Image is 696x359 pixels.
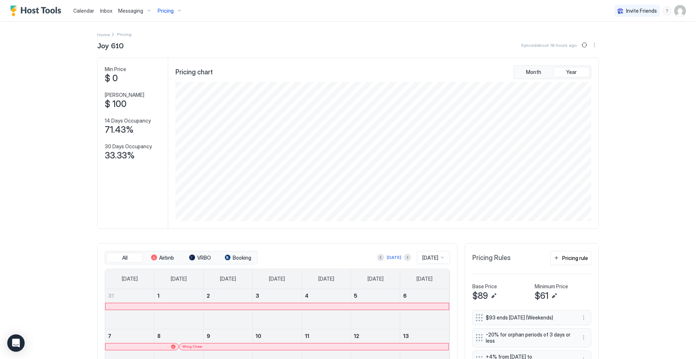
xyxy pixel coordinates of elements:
[526,69,541,75] span: Month
[535,290,548,301] span: $61
[580,41,589,49] button: Sync prices
[472,283,497,290] span: Base Price
[97,30,110,38] div: Breadcrumb
[233,255,251,261] span: Booking
[404,254,411,261] button: Next month
[105,289,154,329] td: August 31, 2025
[663,7,671,15] div: menu
[515,67,552,77] button: Month
[159,255,174,261] span: Airbnb
[400,329,449,343] a: September 13, 2025
[269,276,285,282] span: [DATE]
[144,253,181,263] button: Airbnb
[158,8,174,14] span: Pricing
[163,269,194,289] a: Monday
[154,329,203,343] a: September 8, 2025
[472,290,488,301] span: $89
[305,333,309,339] span: 11
[197,255,211,261] span: VRBO
[105,251,258,265] div: tab-group
[486,314,572,321] span: $93 ends [DATE] (Weekends)
[105,150,135,161] span: 33.33%
[256,293,259,299] span: 3
[514,65,591,79] div: tab-group
[256,333,261,339] span: 10
[97,32,110,37] span: Home
[10,5,65,16] div: Host Tools Logo
[400,289,449,329] td: September 6, 2025
[118,8,143,14] span: Messaging
[105,289,154,302] a: August 31, 2025
[157,293,159,299] span: 1
[472,310,591,325] div: $93 ends [DATE] (Weekends) menu
[157,333,161,339] span: 8
[305,293,308,299] span: 4
[154,289,203,302] a: September 1, 2025
[566,69,577,75] span: Year
[409,269,440,289] a: Saturday
[105,143,152,150] span: 30 Days Occupancy
[73,7,94,15] a: Calendar
[207,293,210,299] span: 2
[590,41,599,49] div: menu
[422,255,438,261] span: [DATE]
[213,269,243,289] a: Tuesday
[472,328,591,347] div: -20% for orphan periods of 3 days or less menu
[486,331,572,344] span: -20% for orphan periods of 3 days or less
[472,254,511,262] span: Pricing Rules
[253,289,302,302] a: September 3, 2025
[351,289,400,302] a: September 5, 2025
[489,292,498,300] button: Edit
[97,40,124,50] span: Joy 610
[386,253,402,262] button: [DATE]
[117,32,132,37] span: Breadcrumb
[7,334,25,352] div: Open Intercom Messenger
[100,7,112,15] a: Inbox
[535,283,568,290] span: Minimum Price
[368,276,384,282] span: [DATE]
[204,329,253,343] a: September 9, 2025
[579,333,588,342] button: More options
[354,333,359,339] span: 12
[105,66,126,73] span: Min Price
[590,41,599,49] button: More options
[154,289,204,329] td: September 1, 2025
[403,293,407,299] span: 6
[403,333,409,339] span: 13
[351,329,400,343] a: September 12, 2025
[100,8,112,14] span: Inbox
[171,276,187,282] span: [DATE]
[521,42,577,48] span: Synced about 18 hours ago
[579,313,588,322] div: menu
[105,117,151,124] span: 14 Days Occupancy
[204,289,253,302] a: September 2, 2025
[182,344,202,349] span: Wing Chee
[220,253,256,263] button: Booking
[302,329,351,343] a: September 11, 2025
[253,329,302,343] a: September 10, 2025
[377,254,384,261] button: Previous month
[107,253,143,263] button: All
[175,68,213,77] span: Pricing chart
[73,8,94,14] span: Calendar
[579,313,588,322] button: More options
[562,254,588,262] div: Pricing rule
[105,92,144,98] span: [PERSON_NAME]
[253,289,302,329] td: September 3, 2025
[579,333,588,342] div: menu
[302,289,351,302] a: September 4, 2025
[105,329,154,343] a: September 7, 2025
[108,293,114,299] span: 31
[220,276,236,282] span: [DATE]
[360,269,391,289] a: Friday
[203,289,253,329] td: September 2, 2025
[108,333,111,339] span: 7
[318,276,334,282] span: [DATE]
[311,269,341,289] a: Thursday
[182,253,218,263] button: VRBO
[122,255,128,261] span: All
[97,30,110,38] a: Home
[302,289,351,329] td: September 4, 2025
[105,73,118,84] span: $ 0
[553,67,589,77] button: Year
